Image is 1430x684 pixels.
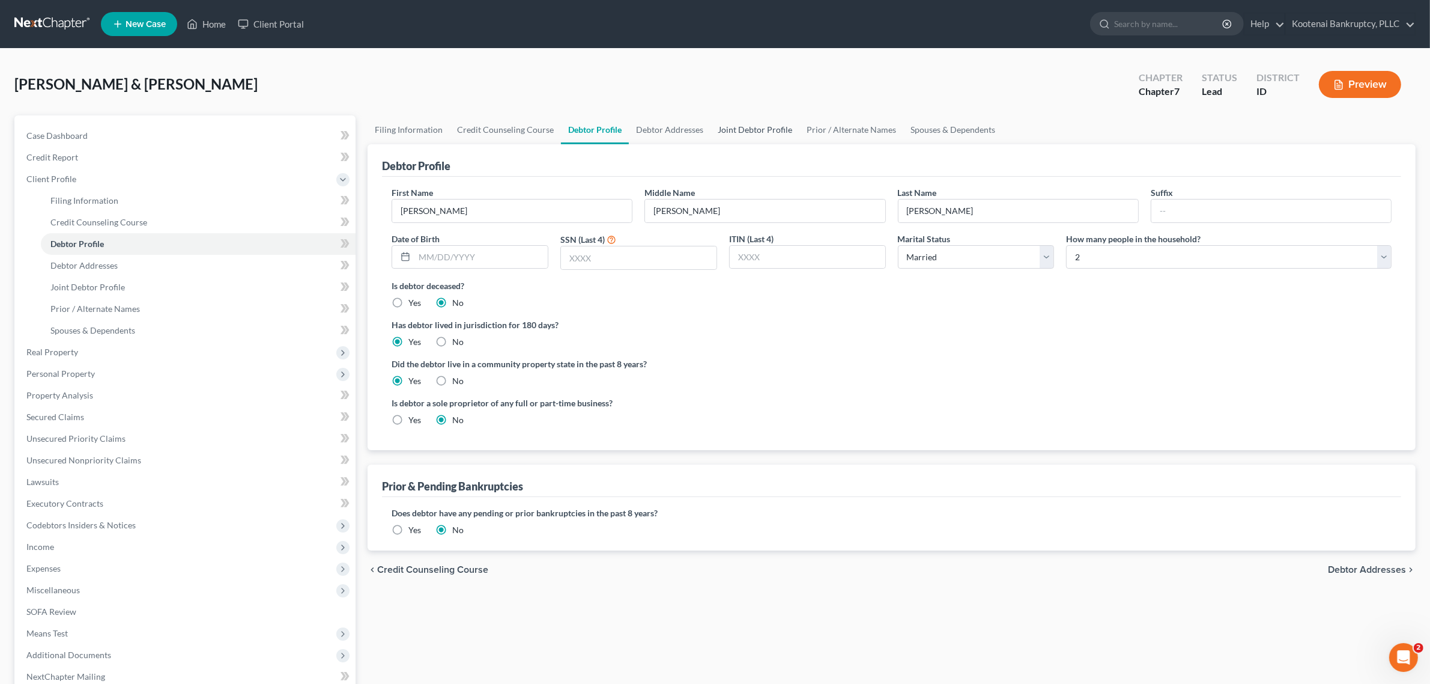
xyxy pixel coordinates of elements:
button: chevron_left Credit Counseling Course [368,565,488,575]
label: No [452,297,464,309]
span: Unsecured Priority Claims [26,433,126,444]
a: Client Portal [232,13,310,35]
label: ITIN (Last 4) [729,233,774,245]
a: Credit Counseling Course [41,212,356,233]
span: Credit Counseling Course [50,217,147,227]
a: Filing Information [41,190,356,212]
a: Filing Information [368,115,450,144]
label: Yes [408,524,421,536]
i: chevron_right [1406,565,1416,575]
label: Yes [408,297,421,309]
a: Kootenai Bankruptcy, PLLC [1286,13,1415,35]
span: Joint Debtor Profile [50,282,125,292]
a: Debtor Profile [561,115,629,144]
a: Credit Report [17,147,356,168]
label: Suffix [1151,186,1173,199]
span: [PERSON_NAME] & [PERSON_NAME] [14,75,258,93]
span: Means Test [26,628,68,638]
div: Lead [1202,85,1237,99]
span: Property Analysis [26,390,93,400]
input: XXXX [561,246,717,269]
span: Debtor Addresses [1328,565,1406,575]
span: Prior / Alternate Names [50,304,140,314]
span: NextChapter Mailing [26,671,105,682]
label: Middle Name [644,186,695,199]
span: Miscellaneous [26,585,80,595]
a: SOFA Review [17,601,356,623]
span: Case Dashboard [26,130,88,141]
label: Marital Status [898,233,951,245]
input: -- [392,200,632,222]
div: ID [1256,85,1300,99]
label: Is debtor a sole proprietor of any full or part-time business? [392,397,885,409]
input: -- [1151,200,1391,222]
div: Debtor Profile [382,159,450,173]
div: Chapter [1139,71,1183,85]
span: Credit Counseling Course [377,565,488,575]
label: Yes [408,414,421,426]
a: Lawsuits [17,471,356,493]
a: Unsecured Nonpriority Claims [17,450,356,471]
span: Credit Report [26,152,78,162]
span: Secured Claims [26,412,84,422]
label: Yes [408,336,421,348]
span: Spouses & Dependents [50,325,135,335]
a: Property Analysis [17,385,356,406]
input: M.I [645,200,885,222]
div: Status [1202,71,1237,85]
button: Preview [1319,71,1401,98]
i: chevron_left [368,565,377,575]
a: Prior / Alternate Names [799,115,903,144]
span: Filing Information [50,195,118,206]
span: Income [26,542,54,552]
label: No [452,375,464,387]
span: Debtor Profile [50,239,104,249]
iframe: Intercom live chat [1389,643,1418,672]
span: Codebtors Insiders & Notices [26,520,136,530]
label: No [452,524,464,536]
span: Debtor Addresses [50,260,118,270]
label: Date of Birth [392,233,440,245]
label: No [452,336,464,348]
input: XXXX [730,246,885,269]
a: Debtor Profile [41,233,356,255]
label: Is debtor deceased? [392,279,1392,292]
div: Prior & Pending Bankruptcies [382,479,523,493]
a: Secured Claims [17,406,356,428]
label: Has debtor lived in jurisdiction for 180 days? [392,319,1392,331]
a: Help [1244,13,1285,35]
a: Home [181,13,232,35]
input: -- [898,200,1138,222]
a: Joint Debtor Profile [41,276,356,298]
span: Expenses [26,563,61,573]
a: Credit Counseling Course [450,115,561,144]
a: Debtor Addresses [629,115,710,144]
label: No [452,414,464,426]
label: Yes [408,375,421,387]
span: Additional Documents [26,650,111,660]
span: Lawsuits [26,477,59,487]
label: Last Name [898,186,937,199]
span: 7 [1174,85,1180,97]
a: Spouses & Dependents [903,115,1002,144]
span: Executory Contracts [26,498,103,508]
a: Unsecured Priority Claims [17,428,356,450]
a: Executory Contracts [17,493,356,515]
span: 2 [1414,643,1423,653]
label: How many people in the household? [1066,233,1201,245]
a: Prior / Alternate Names [41,298,356,320]
span: Real Property [26,347,78,357]
button: Debtor Addresses chevron_right [1328,565,1416,575]
span: Personal Property [26,368,95,379]
input: Search by name... [1114,13,1224,35]
a: Spouses & Dependents [41,320,356,341]
a: Joint Debtor Profile [710,115,799,144]
span: Unsecured Nonpriority Claims [26,455,141,465]
a: Debtor Addresses [41,255,356,276]
label: Did the debtor live in a community property state in the past 8 years? [392,358,1392,370]
label: SSN (Last 4) [560,233,605,246]
label: Does debtor have any pending or prior bankruptcies in the past 8 years? [392,507,1392,519]
input: MM/DD/YYYY [414,246,548,269]
a: Case Dashboard [17,125,356,147]
span: New Case [126,20,166,29]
